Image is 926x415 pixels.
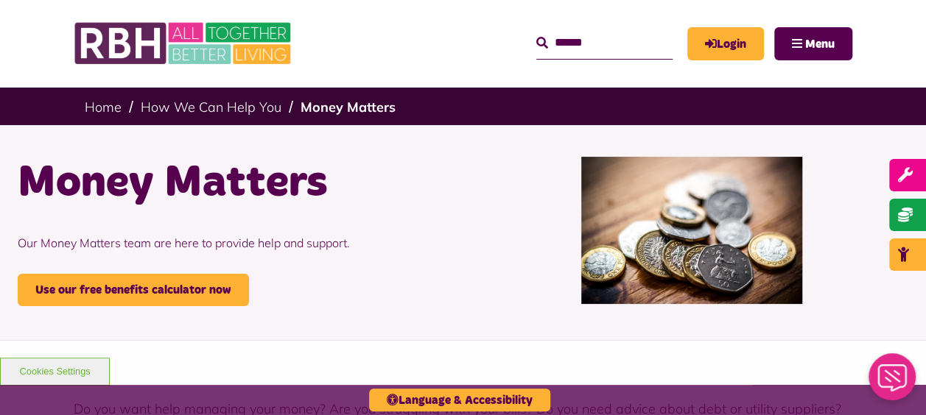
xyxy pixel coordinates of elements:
input: Search [536,27,673,59]
iframe: Netcall Web Assistant for live chat [860,349,926,415]
span: Menu [805,38,835,50]
a: Money Matters [301,99,396,116]
a: How We Can Help You [141,99,281,116]
a: Use our free benefits calculator now [18,274,249,306]
a: MyRBH [687,27,764,60]
p: Our Money Matters team are here to provide help and support. [18,212,452,274]
button: Navigation [774,27,852,60]
h1: Money Matters [18,155,452,212]
button: Language & Accessibility [369,389,550,411]
img: Money 2 [581,157,802,304]
img: RBH [74,15,295,72]
a: Home [85,99,122,116]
